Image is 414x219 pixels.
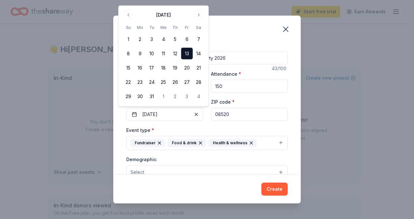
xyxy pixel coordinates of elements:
[158,48,169,59] button: 11
[146,48,158,59] button: 10
[131,168,144,176] span: Select
[122,24,134,31] th: Sunday
[158,24,169,31] th: Wednesday
[194,10,203,19] button: Go to next month
[169,62,181,74] button: 19
[134,62,146,74] button: 16
[181,48,193,59] button: 13
[169,76,181,88] button: 26
[146,76,158,88] button: 24
[181,24,193,31] th: Friday
[193,76,204,88] button: 28
[146,24,158,31] th: Tuesday
[126,127,154,134] label: Event type
[272,65,288,72] div: 43 /100
[134,76,146,88] button: 23
[146,62,158,74] button: 17
[158,33,169,45] button: 4
[158,91,169,102] button: 1
[211,80,288,93] input: 20
[126,108,203,121] button: [DATE]
[181,62,193,74] button: 20
[169,24,181,31] th: Thursday
[146,33,158,45] button: 3
[134,33,146,45] button: 2
[209,139,257,147] div: Health & wellness
[134,48,146,59] button: 9
[211,108,288,121] input: 12345 (U.S. only)
[124,10,133,19] button: Go to previous month
[211,99,235,105] label: ZIP code
[126,156,157,163] label: Demographic
[122,91,134,102] button: 29
[158,76,169,88] button: 25
[193,24,204,31] th: Saturday
[193,33,204,45] button: 7
[211,71,241,77] label: Attendance
[126,136,288,150] button: FundraiserFood & drinkHealth & wellness
[193,91,204,102] button: 4
[122,48,134,59] button: 8
[169,33,181,45] button: 5
[261,183,288,196] button: Create
[193,62,204,74] button: 21
[193,48,204,59] button: 14
[122,62,134,74] button: 15
[168,139,206,147] div: Food & drink
[134,91,146,102] button: 30
[181,33,193,45] button: 6
[146,91,158,102] button: 31
[122,76,134,88] button: 22
[158,62,169,74] button: 18
[134,24,146,31] th: Monday
[181,91,193,102] button: 3
[181,76,193,88] button: 27
[169,91,181,102] button: 2
[156,11,171,19] div: [DATE]
[131,139,165,147] div: Fundraiser
[122,33,134,45] button: 1
[126,165,288,179] button: Select
[169,48,181,59] button: 12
